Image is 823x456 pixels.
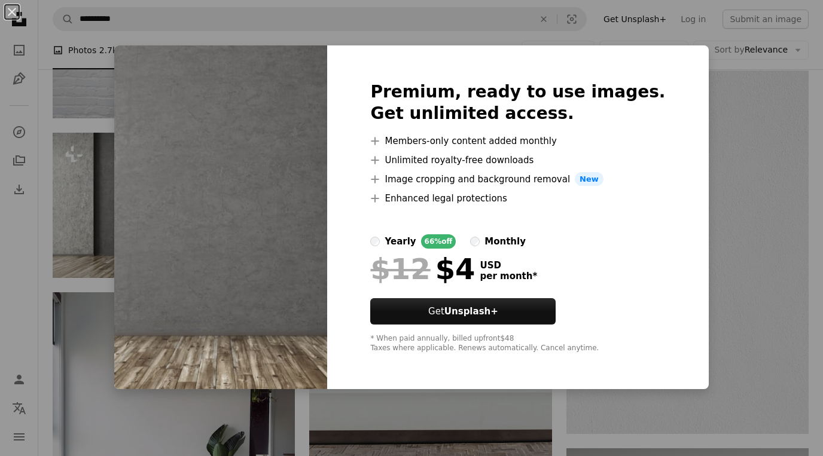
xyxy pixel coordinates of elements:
div: 66% off [421,234,456,249]
span: New [575,172,603,186]
div: * When paid annually, billed upfront $48 Taxes where applicable. Renews automatically. Cancel any... [370,334,665,353]
span: per month * [480,271,537,281]
img: premium_photo-1683120721927-c8f7f4ef8cde [114,45,327,390]
span: $12 [370,253,430,284]
strong: Unsplash+ [444,306,498,317]
div: monthly [484,234,526,249]
div: $4 [370,253,475,284]
li: Members-only content added monthly [370,134,665,148]
h2: Premium, ready to use images. Get unlimited access. [370,81,665,124]
li: Unlimited royalty-free downloads [370,153,665,167]
span: USD [480,260,537,271]
li: Enhanced legal protections [370,191,665,206]
div: yearly [385,234,416,249]
li: Image cropping and background removal [370,172,665,186]
button: GetUnsplash+ [370,298,556,325]
input: yearly66%off [370,237,380,246]
input: monthly [470,237,480,246]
